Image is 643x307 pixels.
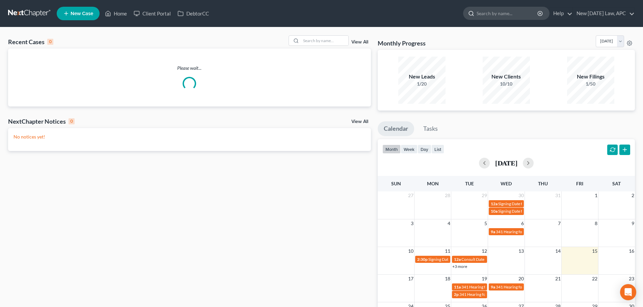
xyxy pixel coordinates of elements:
a: New [DATE] Law, APC [573,7,635,20]
a: Tasks [417,121,444,136]
span: 20 [518,275,525,283]
span: 18 [444,275,451,283]
span: 30 [518,191,525,199]
span: 9 [631,219,635,227]
span: 29 [481,191,488,199]
span: 16 [628,247,635,255]
div: NextChapter Notices [8,117,75,125]
span: 23 [628,275,635,283]
span: Wed [501,181,512,186]
span: Sun [391,181,401,186]
p: Please wait... [8,65,371,71]
span: Thu [538,181,548,186]
button: day [418,145,431,154]
span: Mon [427,181,439,186]
a: Home [102,7,130,20]
span: 8 [594,219,598,227]
a: View All [351,40,368,44]
span: 31 [555,191,561,199]
span: 341 Hearing for [PERSON_NAME] [496,229,556,234]
span: 5 [484,219,488,227]
span: 341 Hearing for Chestnut, [PERSON_NAME] [461,284,540,289]
span: 2p [454,292,459,297]
div: New Filings [567,73,614,81]
div: Recent Cases [8,38,53,46]
input: Search by name... [477,7,538,20]
div: 0 [47,39,53,45]
h2: [DATE] [495,159,517,166]
div: New Leads [398,73,446,81]
span: 341 Hearing for [PERSON_NAME] [459,292,520,297]
span: 11a [454,284,461,289]
div: New Clients [483,73,530,81]
span: 10a [491,209,498,214]
span: 341 Hearing for [PERSON_NAME] & [PERSON_NAME] [496,284,592,289]
input: Search by name... [301,36,348,45]
span: 6 [520,219,525,227]
div: 0 [69,118,75,124]
span: 17 [407,275,414,283]
a: Help [550,7,572,20]
a: +3 more [452,264,467,269]
span: New Case [71,11,93,16]
span: Tue [465,181,474,186]
button: month [382,145,401,154]
span: 22 [591,275,598,283]
span: 11 [444,247,451,255]
h3: Monthly Progress [378,39,426,47]
span: 9a [491,229,495,234]
span: 12 [481,247,488,255]
div: 1/50 [567,81,614,87]
span: 28 [444,191,451,199]
span: 19 [481,275,488,283]
a: DebtorCC [174,7,212,20]
div: 1/20 [398,81,446,87]
span: 10 [407,247,414,255]
span: Consult Date for [PERSON_NAME] [461,257,523,262]
span: 2:30p [417,257,428,262]
span: 7 [557,219,561,227]
span: 3 [410,219,414,227]
a: Client Portal [130,7,174,20]
div: Open Intercom Messenger [620,284,636,300]
span: Fri [576,181,583,186]
span: 14 [555,247,561,255]
div: 10/10 [483,81,530,87]
span: Signing Date for [PERSON_NAME] [428,257,489,262]
p: No notices yet! [14,133,366,140]
span: 12a [491,201,498,206]
button: week [401,145,418,154]
span: 9a [491,284,495,289]
a: Calendar [378,121,414,136]
span: 2 [631,191,635,199]
button: list [431,145,444,154]
span: 4 [447,219,451,227]
span: Sat [612,181,621,186]
span: Signing Date for [PERSON_NAME] [498,209,559,214]
a: View All [351,119,368,124]
span: 27 [407,191,414,199]
span: 21 [555,275,561,283]
span: 13 [518,247,525,255]
span: 12a [454,257,461,262]
span: 15 [591,247,598,255]
span: 1 [594,191,598,199]
span: Signing Date for [PERSON_NAME] [498,201,559,206]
